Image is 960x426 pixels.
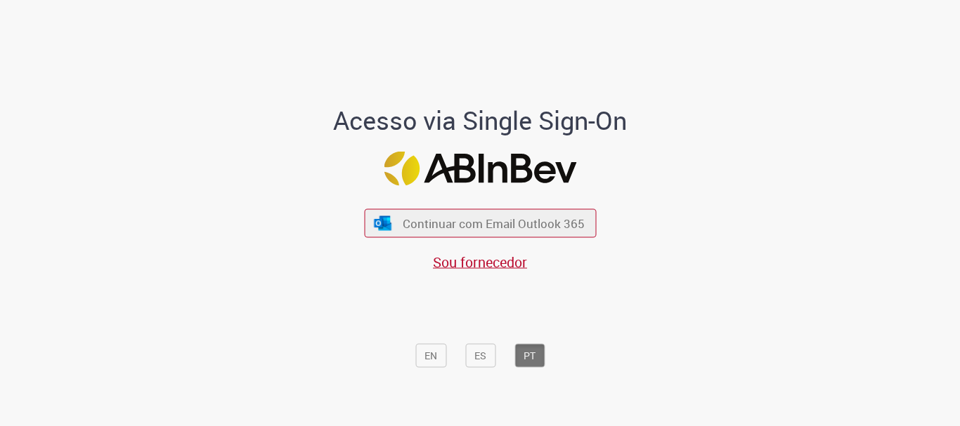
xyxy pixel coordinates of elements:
span: Continuar com Email Outlook 365 [403,215,585,232]
img: Logo ABInBev [384,152,576,186]
button: ES [465,344,495,368]
a: Sou fornecedor [433,253,527,272]
button: PT [514,344,545,368]
h1: Acesso via Single Sign-On [285,107,675,135]
button: EN [415,344,446,368]
button: ícone Azure/Microsoft 360 Continuar com Email Outlook 365 [364,209,596,238]
img: ícone Azure/Microsoft 360 [373,215,393,230]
